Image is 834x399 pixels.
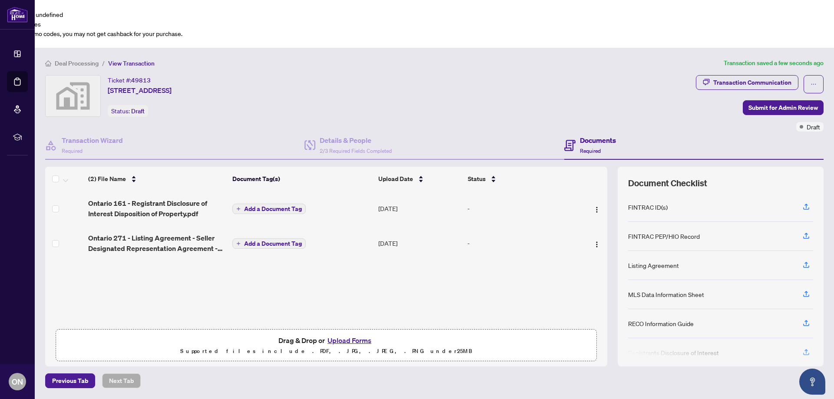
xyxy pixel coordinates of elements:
[45,60,51,66] span: home
[468,174,486,184] span: Status
[45,373,95,388] button: Previous Tab
[232,238,306,249] button: Add a Document Tag
[464,167,576,191] th: Status
[55,59,99,67] span: Deal Processing
[799,369,825,395] button: Open asap
[628,290,704,299] div: MLS Data Information Sheet
[713,76,791,89] div: Transaction Communication
[590,236,604,250] button: Logo
[628,177,707,189] span: Document Checklist
[696,75,798,90] button: Transaction Communication
[108,85,172,96] span: [STREET_ADDRESS]
[85,167,229,191] th: (2) File Name
[628,261,679,270] div: Listing Agreement
[320,148,392,154] span: 2/3 Required Fields Completed
[52,374,88,388] span: Previous Tab
[232,238,306,249] button: Add a Document Tag
[580,135,616,145] h4: Documents
[229,167,375,191] th: Document Tag(s)
[236,241,241,246] span: plus
[244,206,302,212] span: Add a Document Tag
[7,7,28,23] img: logo
[628,202,668,212] div: FINTRAC ID(s)
[131,107,145,115] span: Draft
[62,148,83,154] span: Required
[131,76,151,84] span: 49813
[467,204,572,213] div: -
[375,167,464,191] th: Upload Date
[748,101,818,115] span: Submit for Admin Review
[244,241,302,247] span: Add a Document Tag
[628,319,694,328] div: RECO Information Guide
[320,135,392,145] h4: Details & People
[61,346,591,356] p: Supported files include .PDF, .JPG, .JPEG, .PNG under 25 MB
[102,58,105,68] li: /
[375,191,464,226] td: [DATE]
[467,238,572,248] div: -
[56,330,596,362] span: Drag & Drop orUpload FormsSupported files include .PDF, .JPG, .JPEG, .PNG under25MB
[88,174,126,184] span: (2) File Name
[46,76,100,116] img: svg%3e
[102,373,141,388] button: Next Tab
[62,135,123,145] h4: Transaction Wizard
[743,100,824,115] button: Submit for Admin Review
[593,206,600,213] img: Logo
[628,231,700,241] div: FINTRAC PEP/HIO Record
[807,122,820,132] span: Draft
[325,335,374,346] button: Upload Forms
[375,226,464,261] td: [DATE]
[108,59,155,67] span: View Transaction
[108,75,151,85] div: Ticket #:
[108,105,148,117] div: Status:
[232,204,306,214] button: Add a Document Tag
[593,241,600,248] img: Logo
[236,207,241,211] span: plus
[580,148,601,154] span: Required
[724,58,824,68] article: Transaction saved a few seconds ago
[12,376,23,388] span: ON
[811,81,817,87] span: ellipsis
[88,198,226,219] span: Ontario 161 - Registrant Disclosure of Interest Disposition of Property.pdf
[232,203,306,214] button: Add a Document Tag
[88,233,226,254] span: Ontario 271 - Listing Agreement - Seller Designated Representation Agreement - Authority to Offer...
[278,335,374,346] span: Drag & Drop or
[378,174,413,184] span: Upload Date
[590,201,604,215] button: Logo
